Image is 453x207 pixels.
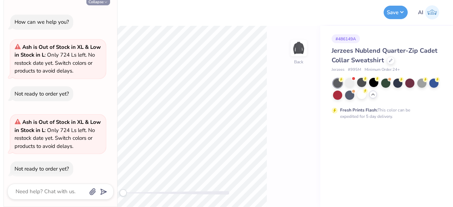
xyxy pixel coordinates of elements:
div: # 486149A [332,34,360,43]
strong: Ash is Out of Stock in XL & Low in Stock in L [15,44,101,59]
span: Jerzees [332,67,344,73]
div: How can we help you? [15,18,69,25]
strong: Fresh Prints Flash: [340,107,378,113]
div: Not ready to order yet? [15,90,69,97]
span: : Only 724 Ls left. No restock date yet. Switch colors or products to avoid delays. [15,44,101,75]
div: This color can be expedited for 5 day delivery. [340,107,427,120]
div: Back [294,59,303,65]
button: Save [384,6,408,19]
img: Angelica Ignacio [425,5,439,19]
strong: Ash is Out of Stock in XL & Low in Stock in L [15,119,101,134]
span: # 995M [348,67,361,73]
span: Minimum Order: 24 + [365,67,400,73]
a: AI [415,5,442,19]
span: : Only 724 Ls left. No restock date yet. Switch colors or products to avoid delays. [15,119,101,150]
span: AI [418,8,423,17]
div: Not ready to order yet? [15,165,69,172]
span: Jerzees Nublend Quarter-Zip Cadet Collar Sweatshirt [332,46,437,64]
img: Back [292,41,306,55]
div: Accessibility label [120,189,127,196]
